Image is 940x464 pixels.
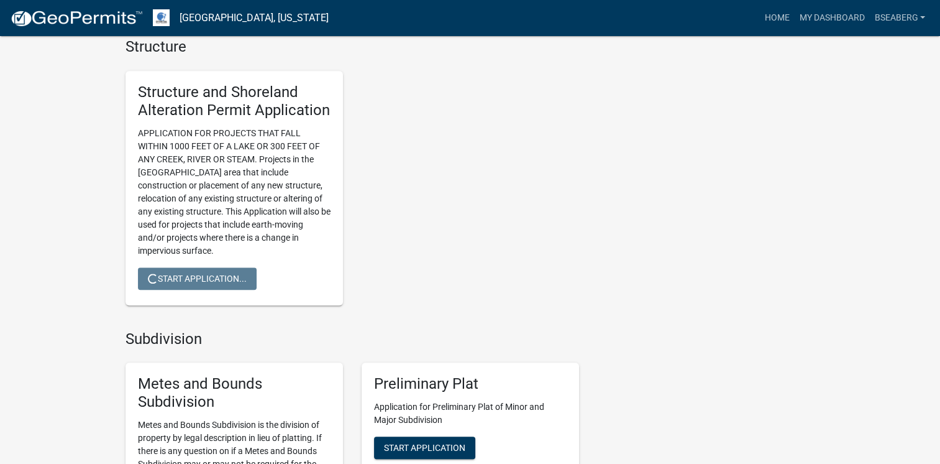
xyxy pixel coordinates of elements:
h5: Metes and Bounds Subdivision [138,375,331,411]
h4: Subdivision [125,330,579,348]
a: bseaberg [869,6,930,30]
h5: Preliminary Plat [374,375,567,393]
p: Application for Preliminary Plat of Minor and Major Subdivision [374,401,567,427]
p: APPLICATION FOR PROJECTS THAT FALL WITHIN 1000 FEET OF A LAKE OR 300 FEET OF ANY CREEK, RIVER OR ... [138,127,331,258]
h5: Structure and Shoreland Alteration Permit Application [138,83,331,119]
img: Otter Tail County, Minnesota [153,9,170,26]
a: [GEOGRAPHIC_DATA], [US_STATE] [180,7,329,29]
h4: Structure [125,38,579,56]
a: Home [759,6,794,30]
button: Start Application [374,437,475,459]
button: Start Application... [138,267,257,290]
a: My Dashboard [794,6,869,30]
span: Start Application... [148,273,247,283]
span: Start Application [384,443,465,453]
